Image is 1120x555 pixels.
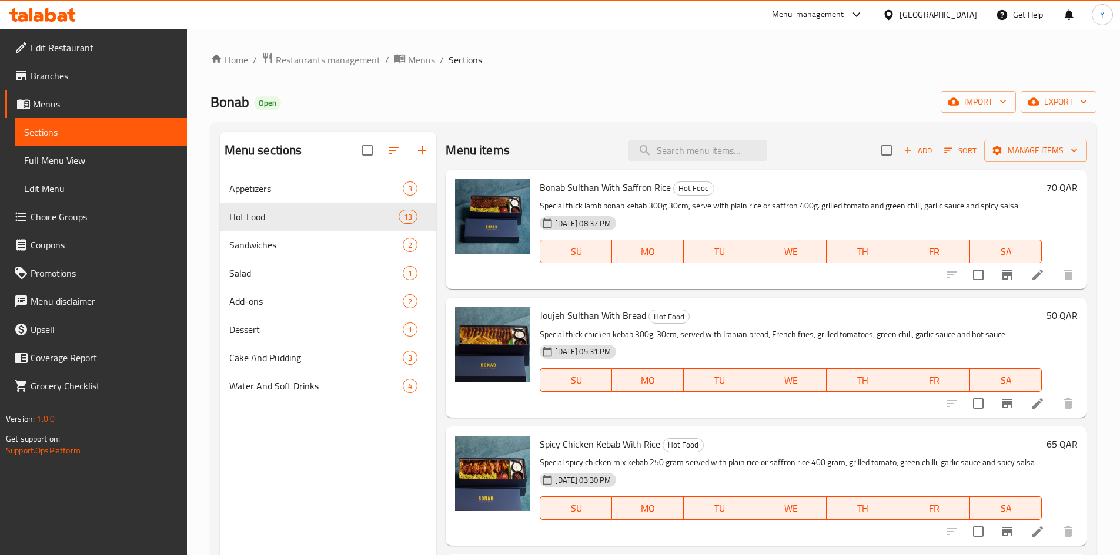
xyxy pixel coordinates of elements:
[15,146,187,174] a: Full Menu View
[545,243,607,260] span: SU
[403,379,417,393] div: items
[225,142,302,159] h2: Menu sections
[394,52,435,68] a: Menus
[993,261,1021,289] button: Branch-specific-item
[760,372,823,389] span: WE
[403,324,417,335] span: 1
[898,496,970,520] button: FR
[220,259,437,287] div: Salad1
[975,500,1037,517] span: SA
[1030,95,1087,109] span: export
[229,322,403,337] span: Dessert
[5,203,187,231] a: Choice Groups
[5,33,187,62] a: Edit Restaurant
[899,142,937,160] button: Add
[688,500,751,517] span: TU
[900,8,977,21] div: [GEOGRAPHIC_DATA]
[993,389,1021,418] button: Branch-specific-item
[827,240,898,263] button: TH
[24,181,178,196] span: Edit Menu
[455,307,530,382] img: Joujeh Sulthan With Bread
[1031,524,1045,539] a: Edit menu item
[941,142,979,160] button: Sort
[1100,8,1105,21] span: Y
[993,517,1021,546] button: Branch-specific-item
[24,125,178,139] span: Sections
[540,307,646,324] span: Joujeh Sulthan With Bread
[903,372,965,389] span: FR
[688,372,751,389] span: TU
[970,368,1042,392] button: SA
[31,238,178,252] span: Coupons
[229,210,399,224] div: Hot Food
[648,310,690,324] div: Hot Food
[253,53,257,67] li: /
[827,368,898,392] button: TH
[254,96,281,110] div: Open
[1047,307,1078,324] h6: 50 QAR
[966,391,991,416] span: Select to update
[15,118,187,146] a: Sections
[540,179,671,196] span: Bonab Sulthan With Saffron Rice
[941,91,1016,113] button: import
[1047,179,1078,196] h6: 70 QAR
[229,379,403,393] span: Water And Soft Drinks
[5,231,187,259] a: Coupons
[6,431,60,446] span: Get support on:
[1047,436,1078,452] h6: 65 QAR
[220,203,437,231] div: Hot Food13
[540,199,1042,213] p: Special thick lamb bonab kebab 300g 30cm, serve with plain rice or saffron 400g. grilled tomato a...
[403,183,417,194] span: 3
[220,287,437,315] div: Add-ons2
[220,315,437,344] div: Dessert1
[31,69,178,83] span: Branches
[5,259,187,287] a: Promotions
[540,496,612,520] button: SU
[210,89,249,115] span: Bonab
[403,381,417,392] span: 4
[220,231,437,259] div: Sandwiches2
[254,98,281,108] span: Open
[408,53,435,67] span: Menus
[827,496,898,520] button: TH
[966,519,991,544] span: Select to update
[31,266,178,280] span: Promotions
[5,62,187,90] a: Branches
[31,351,178,365] span: Coverage Report
[684,368,755,392] button: TU
[210,52,1096,68] nav: breadcrumb
[540,435,660,453] span: Spicy Chicken Kebab With Rice
[5,344,187,372] a: Coverage Report
[540,327,1042,342] p: Special thick chicken kebab 300g, 30cm, served with Iranian bread, French fries, grilled tomatoes...
[262,52,380,68] a: Restaurants management
[903,243,965,260] span: FR
[831,243,894,260] span: TH
[944,144,977,157] span: Sort
[449,53,482,67] span: Sections
[403,351,417,365] div: items
[663,438,703,452] span: Hot Food
[540,368,612,392] button: SU
[220,174,437,203] div: Appetizers3
[440,53,444,67] li: /
[229,351,403,365] div: Cake And Pudding
[403,296,417,307] span: 2
[649,310,689,324] span: Hot Food
[229,266,403,280] span: Salad
[24,153,178,167] span: Full Menu View
[355,138,380,163] span: Select all sections
[220,372,437,400] div: Water And Soft Drinks4
[612,368,684,392] button: MO
[903,500,965,517] span: FR
[617,372,679,389] span: MO
[403,294,417,308] div: items
[1031,268,1045,282] a: Edit menu item
[31,322,178,337] span: Upsell
[684,496,755,520] button: TU
[403,352,417,364] span: 3
[831,372,894,389] span: TH
[831,500,894,517] span: TH
[674,181,714,195] span: Hot Food
[36,411,55,426] span: 1.0.0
